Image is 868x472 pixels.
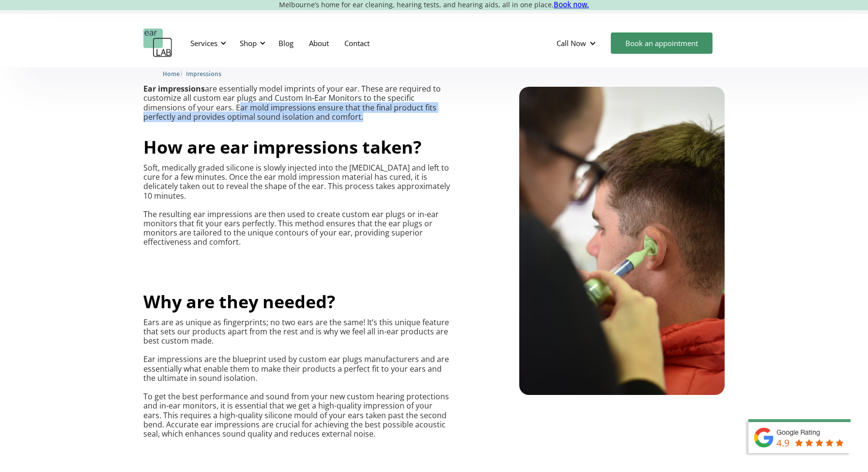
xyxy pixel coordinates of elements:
a: Impressions [186,69,221,78]
div: Services [190,38,217,48]
h2: Why are they needed? [143,291,335,313]
div: Call Now [549,29,606,58]
p: Soft, medically graded silicone is slowly injected into the [MEDICAL_DATA] and left to cure for a... [143,163,451,247]
p: are essentially model imprints of your ear. These are required to customize all custom ear plugs ... [143,84,451,122]
a: home [143,29,172,58]
span: Impressions [186,70,221,78]
a: Blog [271,29,301,57]
p: Ears are as unique as fingerprints; no two ears are the same! It’s this unique feature that sets ... [143,318,451,439]
img: A custom ear mould for a customer [519,87,725,395]
div: Call Now [557,38,586,48]
a: About [301,29,337,57]
li: 〉 [163,69,186,79]
span: How are ear impressions taken? [143,135,421,159]
div: Shop [240,38,257,48]
span: Home [163,70,180,78]
a: Book an appointment [611,32,713,54]
div: Services [185,29,229,58]
div: Shop [234,29,268,58]
strong: Ear impressions [143,83,205,94]
a: Contact [337,29,377,57]
a: Home [163,69,180,78]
